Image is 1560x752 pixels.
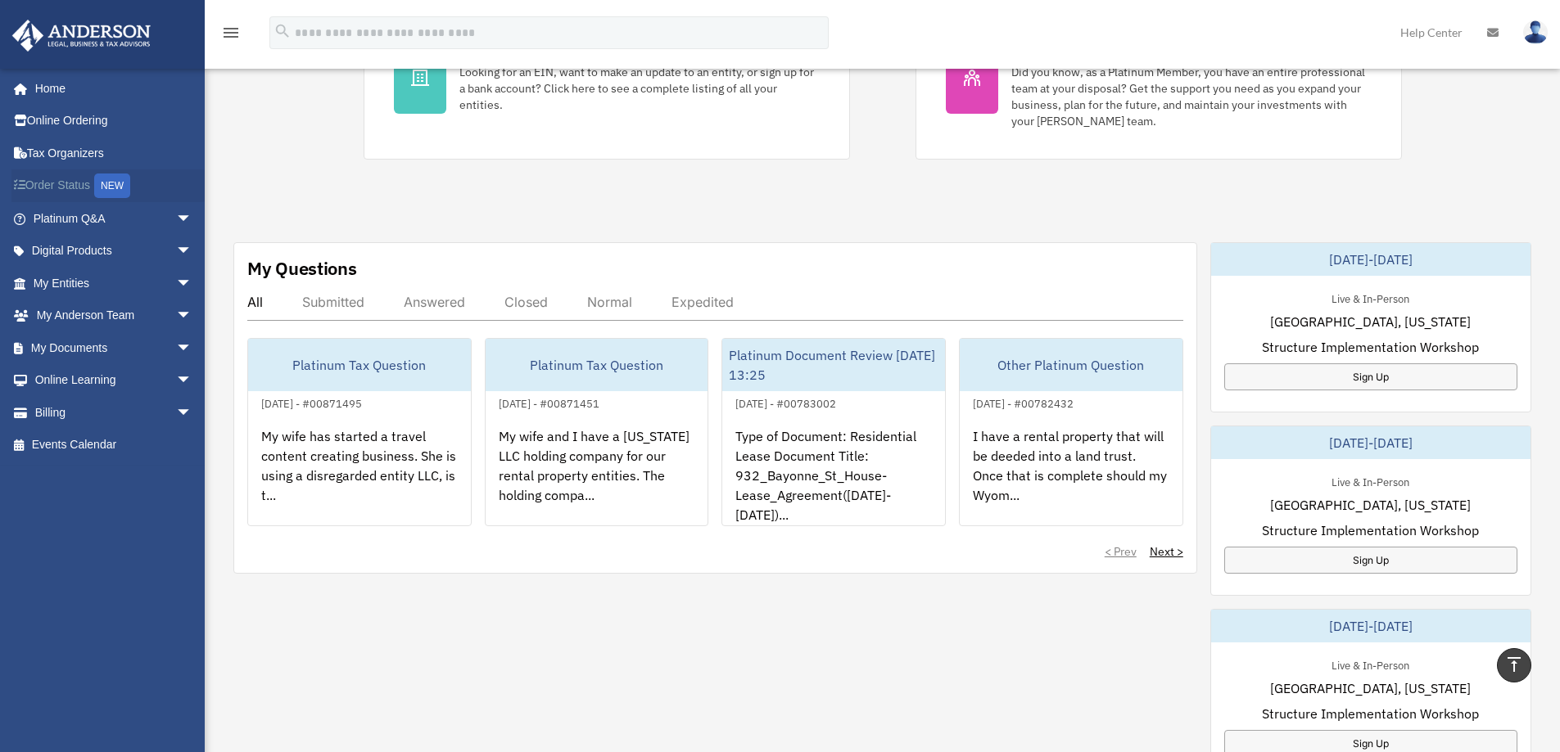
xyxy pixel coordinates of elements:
div: Live & In-Person [1318,655,1422,673]
a: Online Learningarrow_drop_down [11,364,217,397]
i: search [274,22,292,40]
span: Structure Implementation Workshop [1262,704,1479,723]
a: Sign Up [1224,547,1517,574]
span: Structure Implementation Workshop [1262,337,1479,357]
span: [GEOGRAPHIC_DATA], [US_STATE] [1270,495,1471,515]
div: [DATE] - #00871495 [248,394,375,411]
div: I have a rental property that will be deeded into a land trust. Once that is complete should my W... [960,413,1182,541]
span: [GEOGRAPHIC_DATA], [US_STATE] [1270,678,1471,698]
a: vertical_align_top [1497,648,1531,682]
a: Other Platinum Question[DATE] - #00782432I have a rental property that will be deeded into a land... [959,338,1183,526]
span: arrow_drop_down [176,235,209,268]
a: Billingarrow_drop_down [11,396,217,429]
div: Platinum Tax Question [248,339,471,391]
span: [GEOGRAPHIC_DATA], [US_STATE] [1270,312,1471,331]
span: Structure Implementation Workshop [1262,520,1479,540]
div: Live & In-Person [1318,472,1422,489]
div: My wife has started a travel content creating business. She is using a disregarded entity LLC, is... [248,413,471,541]
a: My Documentsarrow_drop_down [11,331,217,364]
a: Home [11,72,209,105]
div: Platinum Document Review [DATE] 13:25 [722,339,945,391]
a: Order StatusNEW [11,169,217,203]
div: My Questions [247,256,357,281]
div: Submitted [302,294,364,310]
a: Platinum Q&Aarrow_drop_down [11,202,217,235]
div: Expedited [671,294,734,310]
a: Online Ordering [11,105,217,137]
a: My Anderson Teamarrow_drop_down [11,299,217,332]
a: Sign Up [1224,363,1517,390]
a: Platinum Document Review [DATE] 13:25[DATE] - #00783002Type of Document: Residential Lease Docume... [721,338,946,526]
a: menu [221,29,241,43]
i: menu [221,23,241,43]
div: Answered [404,294,465,310]
span: arrow_drop_down [176,202,209,236]
a: Platinum Tax Question[DATE] - #00871495My wife has started a travel content creating business. Sh... [247,338,472,526]
a: My Entities Looking for an EIN, want to make an update to an entity, or sign up for a bank accoun... [364,11,850,160]
img: Anderson Advisors Platinum Portal [7,20,156,52]
img: User Pic [1523,20,1548,44]
span: arrow_drop_down [176,396,209,430]
span: arrow_drop_down [176,299,209,333]
a: Platinum Tax Question[DATE] - #00871451My wife and I have a [US_STATE] LLC holding company for ou... [485,338,709,526]
div: Other Platinum Question [960,339,1182,391]
div: Platinum Tax Question [486,339,708,391]
div: Looking for an EIN, want to make an update to an entity, or sign up for a bank account? Click her... [459,64,820,113]
div: [DATE]-[DATE] [1211,610,1531,642]
a: Digital Productsarrow_drop_down [11,235,217,268]
div: [DATE] - #00871451 [486,394,613,411]
a: Events Calendar [11,429,217,462]
div: My wife and I have a [US_STATE] LLC holding company for our rental property entities. The holding... [486,413,708,541]
a: Next > [1150,543,1183,560]
span: arrow_drop_down [176,331,209,365]
div: [DATE]-[DATE] [1211,243,1531,276]
a: My Entitiesarrow_drop_down [11,267,217,299]
span: arrow_drop_down [176,364,209,398]
div: [DATE] - #00783002 [722,394,849,411]
div: Live & In-Person [1318,289,1422,306]
div: Type of Document: Residential Lease Document Title: 932_Bayonne_St_House-Lease_Agreement([DATE]-[... [722,413,945,541]
div: Normal [587,294,632,310]
a: Tax Organizers [11,137,217,169]
a: My Anderson Team Did you know, as a Platinum Member, you have an entire professional team at your... [916,11,1402,160]
div: NEW [94,173,130,198]
div: [DATE] - #00782432 [960,394,1087,411]
div: All [247,294,263,310]
div: Did you know, as a Platinum Member, you have an entire professional team at your disposal? Get th... [1011,64,1372,129]
span: arrow_drop_down [176,267,209,300]
i: vertical_align_top [1504,655,1524,674]
div: [DATE]-[DATE] [1211,426,1531,459]
div: Closed [504,294,548,310]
